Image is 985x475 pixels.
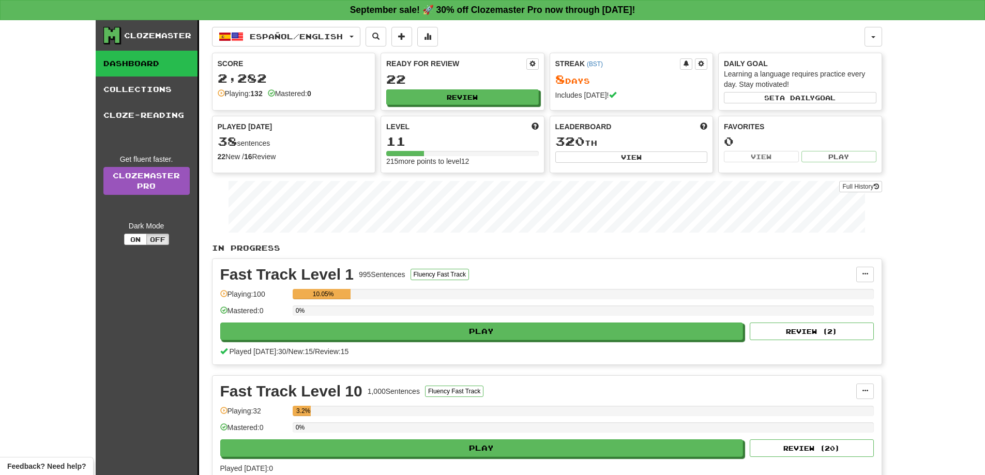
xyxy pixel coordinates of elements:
[218,151,370,162] div: New / Review
[724,135,876,148] div: 0
[700,121,707,132] span: This week in points, UTC
[411,269,469,280] button: Fluency Fast Track
[313,347,315,356] span: /
[244,152,252,161] strong: 16
[220,267,354,282] div: Fast Track Level 1
[587,60,603,68] a: (BST)
[220,323,744,340] button: Play
[220,289,287,306] div: Playing: 100
[724,151,799,162] button: View
[724,121,876,132] div: Favorites
[212,243,882,253] p: In Progress
[96,76,198,102] a: Collections
[124,234,147,245] button: On
[368,386,420,396] div: 1,000 Sentences
[801,151,876,162] button: Play
[425,386,483,397] button: Fluency Fast Track
[750,323,874,340] button: Review (2)
[296,406,311,416] div: 3.2%
[229,347,286,356] span: Played [DATE]: 30
[218,72,370,85] div: 2,282
[296,289,351,299] div: 10.05%
[724,69,876,89] div: Learning a language requires practice every day. Stay motivated!
[555,135,708,148] div: th
[724,92,876,103] button: Seta dailygoal
[555,151,708,163] button: View
[212,27,360,47] button: Español/English
[218,58,370,69] div: Score
[289,347,313,356] span: New: 15
[220,305,287,323] div: Mastered: 0
[555,72,565,86] span: 8
[250,32,343,41] span: Español / English
[286,347,289,356] span: /
[555,73,708,86] div: Day s
[103,154,190,164] div: Get fluent faster.
[218,135,370,148] div: sentences
[386,156,539,166] div: 215 more points to level 12
[555,121,612,132] span: Leaderboard
[250,89,262,98] strong: 132
[218,152,226,161] strong: 22
[220,384,362,399] div: Fast Track Level 10
[555,134,585,148] span: 320
[359,269,405,280] div: 995 Sentences
[218,88,263,99] div: Playing:
[386,135,539,148] div: 11
[532,121,539,132] span: Score more points to level up
[780,94,815,101] span: a daily
[220,422,287,439] div: Mastered: 0
[417,27,438,47] button: More stats
[350,5,635,15] strong: September sale! 🚀 30% off Clozemaster Pro now through [DATE]!
[103,167,190,195] a: ClozemasterPro
[96,102,198,128] a: Cloze-Reading
[386,58,526,69] div: Ready for Review
[386,73,539,86] div: 22
[750,439,874,457] button: Review (20)
[220,439,744,457] button: Play
[103,221,190,231] div: Dark Mode
[218,121,272,132] span: Played [DATE]
[7,461,86,471] span: Open feedback widget
[555,58,680,69] div: Streak
[555,90,708,100] div: Includes [DATE]!
[146,234,169,245] button: Off
[724,58,876,69] div: Daily Goal
[220,406,287,423] div: Playing: 32
[315,347,348,356] span: Review: 15
[268,88,311,99] div: Mastered:
[386,89,539,105] button: Review
[124,30,191,41] div: Clozemaster
[96,51,198,76] a: Dashboard
[220,464,273,472] span: Played [DATE]: 0
[218,134,237,148] span: 38
[366,27,386,47] button: Search sentences
[839,181,882,192] button: Full History
[386,121,410,132] span: Level
[391,27,412,47] button: Add sentence to collection
[307,89,311,98] strong: 0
